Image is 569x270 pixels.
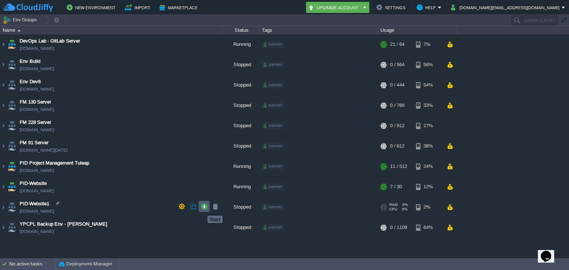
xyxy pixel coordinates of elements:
[20,180,47,187] a: PID-Website
[400,207,407,212] span: 0%
[20,167,54,174] span: [DOMAIN_NAME]
[390,55,405,75] div: 0 / 564
[379,26,457,34] div: Usage
[9,258,56,270] div: No active tasks
[262,183,284,190] div: sameer
[7,75,17,95] img: AMDAwAAAACH5BAEAAAAALAAAAAABAAEAAAICRAEAOw==
[20,159,89,167] a: PID Project Management Tuleap
[20,139,49,146] a: FM 91 Server
[7,136,17,156] img: AMDAwAAAACH5BAEAAAAALAAAAAABAAEAAAICRAEAOw==
[20,200,49,207] a: PID-Website1
[20,65,54,72] span: [DOMAIN_NAME]
[0,116,6,136] img: AMDAwAAAACH5BAEAAAAALAAAAAABAAEAAAICRAEAOw==
[223,55,260,75] div: Stopped
[376,3,407,12] button: Settings
[20,119,51,126] a: FM 228 Server
[416,34,440,54] div: 7%
[390,116,405,136] div: 0 / 912
[0,95,6,115] img: AMDAwAAAACH5BAEAAAAALAAAAAABAAEAAAICRAEAOw==
[3,15,39,25] button: Env Groups
[7,217,17,237] img: AMDAwAAAACH5BAEAAAAALAAAAAABAAEAAAICRAEAOw==
[390,136,405,156] div: 0 / 812
[223,75,260,95] div: Stopped
[159,3,200,12] button: Marketplace
[7,55,17,75] img: AMDAwAAAACH5BAEAAAAALAAAAAABAAEAAAICRAEAOw==
[59,260,112,268] button: Deployment Manager
[416,75,440,95] div: 54%
[1,26,222,34] div: Name
[223,26,259,34] div: Status
[416,217,440,237] div: 64%
[416,55,440,75] div: 56%
[17,30,21,31] img: AMDAwAAAACH5BAEAAAAALAAAAAABAAEAAAICRAEAOw==
[223,217,260,237] div: Stopped
[20,220,107,228] span: YPCPL Backup Env - [PERSON_NAME]
[209,216,221,222] div: Start
[260,26,378,34] div: Tags
[0,217,6,237] img: AMDAwAAAACH5BAEAAAAALAAAAAABAAEAAAICRAEAOw==
[417,3,438,12] button: Help
[223,197,260,217] div: Stopped
[390,217,407,237] div: 0 / 1108
[7,197,17,217] img: AMDAwAAAACH5BAEAAAAALAAAAAABAAEAAAICRAEAOw==
[7,95,17,115] img: AMDAwAAAACH5BAEAAAAALAAAAAABAAEAAAICRAEAOw==
[451,3,562,12] button: [DOMAIN_NAME][EMAIL_ADDRESS][DOMAIN_NAME]
[416,177,440,197] div: 12%
[223,156,260,176] div: Running
[0,34,6,54] img: AMDAwAAAACH5BAEAAAAALAAAAAABAAEAAAICRAEAOw==
[416,197,440,217] div: 2%
[416,116,440,136] div: 27%
[223,136,260,156] div: Stopped
[390,177,402,197] div: 7 / 30
[416,136,440,156] div: 38%
[20,45,54,52] a: [DOMAIN_NAME]
[262,143,284,149] div: sameer
[262,204,284,210] div: sameer
[20,187,54,195] a: [DOMAIN_NAME]
[20,228,54,235] span: [DOMAIN_NAME]
[416,95,440,115] div: 33%
[223,177,260,197] div: Running
[0,136,6,156] img: AMDAwAAAACH5BAEAAAAALAAAAAABAAEAAAICRAEAOw==
[262,122,284,129] div: sameer
[20,207,54,215] a: [DOMAIN_NAME]
[20,98,51,106] a: FM 130 Server
[400,203,408,207] span: 0%
[7,116,17,136] img: AMDAwAAAACH5BAEAAAAALAAAAAABAAEAAAICRAEAOw==
[20,85,54,93] span: [DOMAIN_NAME]
[389,203,397,207] span: RAM
[262,163,284,170] div: sameer
[262,41,284,48] div: sameer
[416,156,440,176] div: 24%
[223,34,260,54] div: Running
[7,34,17,54] img: AMDAwAAAACH5BAEAAAAALAAAAAABAAEAAAICRAEAOw==
[20,78,41,85] span: Env Dev6
[223,116,260,136] div: Stopped
[262,102,284,109] div: sameer
[390,95,405,115] div: 0 / 766
[20,126,54,134] span: [DOMAIN_NAME]
[0,75,6,95] img: AMDAwAAAACH5BAEAAAAALAAAAAABAAEAAAICRAEAOw==
[389,207,397,212] span: CPU
[3,3,53,12] img: CloudJiffy
[262,61,284,68] div: sameer
[7,156,17,176] img: AMDAwAAAACH5BAEAAAAALAAAAAABAAEAAAICRAEAOw==
[262,224,284,231] div: sameer
[223,95,260,115] div: Stopped
[0,177,6,197] img: AMDAwAAAACH5BAEAAAAALAAAAAABAAEAAAICRAEAOw==
[20,37,80,45] a: DevOps Lab - GitLab Server
[7,177,17,197] img: AMDAwAAAACH5BAEAAAAALAAAAAABAAEAAAICRAEAOw==
[0,156,6,176] img: AMDAwAAAACH5BAEAAAAALAAAAAABAAEAAAICRAEAOw==
[308,3,361,12] button: Upgrade Account
[20,58,40,65] a: Env Build
[67,3,118,12] button: New Environment
[390,156,407,176] div: 11 / 512
[20,106,54,113] span: [DOMAIN_NAME]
